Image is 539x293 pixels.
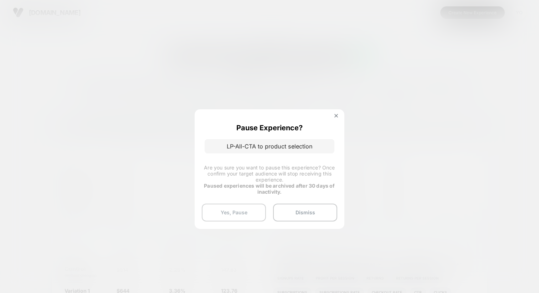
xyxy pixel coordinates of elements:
[204,164,335,183] span: Are you sure you want to pause this experience? Once confirm your target audience will stop recei...
[205,139,334,153] p: LP-All-CTA to product selection
[334,114,338,117] img: close
[236,124,303,132] p: Pause Experience?
[204,183,335,195] strong: Paused experiences will be archived after 30 days of inactivity.
[273,204,337,221] button: Dismiss
[202,204,266,221] button: Yes, Pause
